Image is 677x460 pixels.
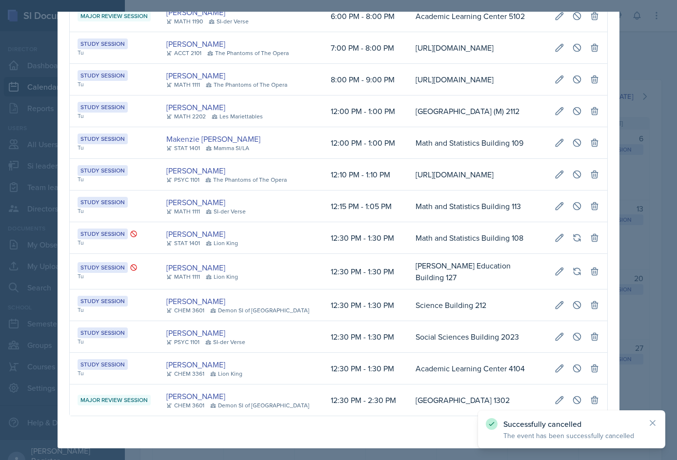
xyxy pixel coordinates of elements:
[323,321,408,353] td: 12:30 PM - 1:30 PM
[408,96,547,127] td: [GEOGRAPHIC_DATA] (M) 2112
[166,327,225,339] a: [PERSON_NAME]
[408,321,547,353] td: Social Sciences Building 2023
[209,17,249,26] div: SI-der Verse
[166,101,225,113] a: [PERSON_NAME]
[408,32,547,64] td: [URL][DOMAIN_NAME]
[78,207,151,215] div: Tu
[78,38,128,49] div: Study Session
[166,196,225,208] a: [PERSON_NAME]
[323,353,408,384] td: 12:30 PM - 1:30 PM
[408,64,547,96] td: [URL][DOMAIN_NAME]
[210,306,309,315] div: Demon SI of [GEOGRAPHIC_DATA]
[78,112,151,120] div: Tu
[212,112,263,121] div: Les Mariettables
[166,390,225,402] a: [PERSON_NAME]
[166,369,204,378] div: CHEM 3361
[166,38,225,50] a: [PERSON_NAME]
[205,338,245,346] div: SI-der Verse
[78,395,151,405] div: Major Review Session
[408,0,547,32] td: Academic Learning Center 5102
[408,127,547,159] td: Math and Statistics Building 109
[166,295,225,307] a: [PERSON_NAME]
[323,0,408,32] td: 6:00 PM - 8:00 PM
[206,207,246,216] div: SI-der Verse
[78,327,128,338] div: Study Session
[323,127,408,159] td: 12:00 PM - 1:00 PM
[166,401,204,410] div: CHEM 3601
[78,369,151,378] div: Tu
[78,359,128,370] div: Study Session
[166,17,203,26] div: MATH 1190
[323,191,408,222] td: 12:15 PM - 1:05 PM
[206,144,249,153] div: Mamma SI/LA
[78,197,128,208] div: Study Session
[78,11,151,21] div: Major Review Session
[78,306,151,314] div: Tu
[78,262,128,273] div: Study Session
[503,419,640,429] p: Successfully cancelled
[166,239,200,248] div: STAT 1401
[166,207,200,216] div: MATH 1111
[78,143,151,152] div: Tu
[503,431,640,441] p: The event has been successfully cancelled
[207,49,289,57] div: The Phantoms of The Opera
[206,239,238,248] div: Lion King
[166,228,225,240] a: [PERSON_NAME]
[408,191,547,222] td: Math and Statistics Building 113
[166,306,204,315] div: CHEM 3601
[78,80,151,89] div: Tu
[166,175,199,184] div: PSYC 1101
[78,102,128,113] div: Study Session
[408,289,547,321] td: Science Building 212
[323,222,408,254] td: 12:30 PM - 1:30 PM
[166,6,225,18] a: [PERSON_NAME]
[78,134,128,144] div: Study Session
[78,165,128,176] div: Study Session
[408,159,547,191] td: [URL][DOMAIN_NAME]
[166,133,260,145] a: Makenzie [PERSON_NAME]
[205,175,287,184] div: The Phantoms of The Opera
[323,96,408,127] td: 12:00 PM - 1:00 PM
[166,49,201,57] div: ACCT 2101
[323,159,408,191] td: 12:10 PM - 1:10 PM
[78,337,151,346] div: Tu
[323,254,408,289] td: 12:30 PM - 1:30 PM
[166,70,225,81] a: [PERSON_NAME]
[206,272,238,281] div: Lion King
[166,112,206,121] div: MATH 2202
[78,272,151,281] div: Tu
[78,229,128,239] div: Study Session
[166,144,200,153] div: STAT 1401
[323,64,408,96] td: 8:00 PM - 9:00 PM
[206,80,287,89] div: The Phantoms of The Opera
[166,262,225,273] a: [PERSON_NAME]
[166,165,225,176] a: [PERSON_NAME]
[408,254,547,289] td: [PERSON_NAME] Education Building 127
[78,175,151,184] div: Tu
[323,289,408,321] td: 12:30 PM - 1:30 PM
[408,353,547,384] td: Academic Learning Center 4104
[166,338,199,346] div: PSYC 1101
[323,32,408,64] td: 7:00 PM - 8:00 PM
[323,384,408,416] td: 12:30 PM - 2:30 PM
[166,359,225,370] a: [PERSON_NAME]
[78,238,151,247] div: Tu
[78,48,151,57] div: Tu
[210,369,242,378] div: Lion King
[166,80,200,89] div: MATH 1111
[408,222,547,254] td: Math and Statistics Building 108
[78,296,128,307] div: Study Session
[210,401,309,410] div: Demon SI of [GEOGRAPHIC_DATA]
[408,384,547,416] td: [GEOGRAPHIC_DATA] 1302
[78,70,128,81] div: Study Session
[166,272,200,281] div: MATH 1111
